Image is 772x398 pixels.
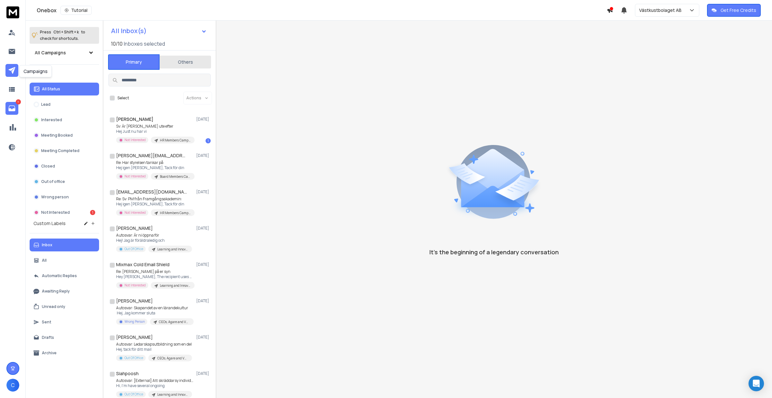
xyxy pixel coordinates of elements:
[116,225,153,231] h1: [PERSON_NAME]
[160,283,191,288] p: Learning and Innovation Campaign | Whole Day
[116,378,193,383] p: Autosvar: [External] Att skräddarsy individuella
[108,54,160,70] button: Primary
[196,335,211,340] p: [DATE]
[30,300,99,313] button: Unread only
[41,133,73,138] p: Meeting Booked
[196,189,211,194] p: [DATE]
[206,138,211,143] div: 1
[116,298,153,304] h1: [PERSON_NAME]
[116,305,193,311] p: Autosvar: Skapandet av en lärandekultur
[116,342,192,347] p: Autosvar: Ledarskapsutbildning som en del
[159,320,190,324] p: CEOs, Agare and VD | Afternoon 13:30 / 16:00
[116,124,193,129] p: Sv: Är [PERSON_NAME] ute efter
[30,175,99,188] button: Out of office
[30,98,99,111] button: Lead
[196,153,211,158] p: [DATE]
[111,28,147,34] h1: All Inbox(s)
[37,6,607,15] div: Onebox
[116,261,170,268] h1: Mixmax Cold Email Shield
[116,202,193,207] p: Hej igen [PERSON_NAME], Tack för din
[116,129,193,134] p: Hej Just nu har vi
[124,138,146,142] p: Not Interested
[117,95,129,101] label: Select
[42,273,77,278] p: Automatic Replies
[41,102,51,107] p: Lead
[196,226,211,231] p: [DATE]
[30,347,99,359] button: Archive
[157,392,188,397] p: Learning and Innovation Campaign | Whole Day
[42,289,70,294] p: Awaiting Reply
[40,29,85,42] p: Press to check for shortcuts.
[124,356,143,360] p: Out Of Office
[124,174,146,179] p: Not Interested
[30,113,99,126] button: Interested
[42,335,54,340] p: Drafts
[116,347,192,352] p: Hej, tack för ditt mail
[116,233,192,238] p: Autosvar: Är ni öppna för
[19,65,52,77] div: Campaigns
[116,196,193,202] p: Re: Sv: PM från Framgångsakademin:
[30,285,99,298] button: Awaiting Reply
[30,239,99,251] button: Inbox
[124,247,143,251] p: Out Of Office
[160,55,211,69] button: Others
[42,350,57,356] p: Archive
[124,210,146,215] p: Not Interested
[6,379,19,392] button: C
[30,206,99,219] button: Not Interested1
[124,392,143,397] p: Out Of Office
[124,40,165,48] h3: Inboxes selected
[116,274,193,279] p: Hey [PERSON_NAME], The recipient uses Mixmax
[5,102,18,115] a: 1
[41,164,55,169] p: Closed
[196,371,211,376] p: [DATE]
[41,210,70,215] p: Not Interested
[16,99,21,104] p: 1
[196,117,211,122] p: [DATE]
[116,238,192,243] p: Hej! Jag är föräldraledig och
[30,70,99,79] h3: Filters
[42,320,51,325] p: Sent
[707,4,761,17] button: Get Free Credits
[429,248,559,257] p: It’s the beginning of a legendary conversation
[41,148,79,153] p: Meeting Completed
[30,316,99,329] button: Sent
[30,269,99,282] button: Automatic Replies
[30,331,99,344] button: Drafts
[41,194,69,200] p: Wrong person
[116,311,193,316] p: Hej, Jag kommer sluta
[116,334,153,340] h1: [PERSON_NAME]
[90,210,95,215] div: 1
[30,160,99,173] button: Closed
[116,269,193,274] p: Re: [PERSON_NAME] på er syn
[639,7,684,14] p: Västkustbolaget AB
[41,117,62,122] p: Interested
[33,220,66,227] h3: Custom Labels
[160,174,191,179] p: Board Members Campaign | Whole Day
[157,356,188,361] p: CEOs, Agare and VD | Morning 09:30 / 11:30
[106,24,212,37] button: All Inbox(s)
[41,179,65,184] p: Out of office
[52,28,80,36] span: Ctrl + Shift + k
[749,376,764,391] div: Open Intercom Messenger
[30,83,99,95] button: All Status
[35,50,66,56] h1: All Campaigns
[42,258,47,263] p: All
[160,138,191,143] p: HR Members Campaign | Whole Day
[124,283,146,288] p: Not Interested
[30,46,99,59] button: All Campaigns
[42,86,60,92] p: All Status
[157,247,188,252] p: Learning and Innovation Campaign | Whole Day
[116,116,153,122] h1: [PERSON_NAME]
[196,298,211,303] p: [DATE]
[116,165,193,170] p: Hej igen [PERSON_NAME], Tack för din
[116,383,193,388] p: Hi, I'm have several ongoing
[116,370,139,377] h1: Siahpoosh
[116,189,187,195] h1: [EMAIL_ADDRESS][DOMAIN_NAME]
[30,144,99,157] button: Meeting Completed
[42,304,65,309] p: Unread only
[721,7,756,14] p: Get Free Credits
[160,211,191,215] p: HR Members Campaign | Whole Day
